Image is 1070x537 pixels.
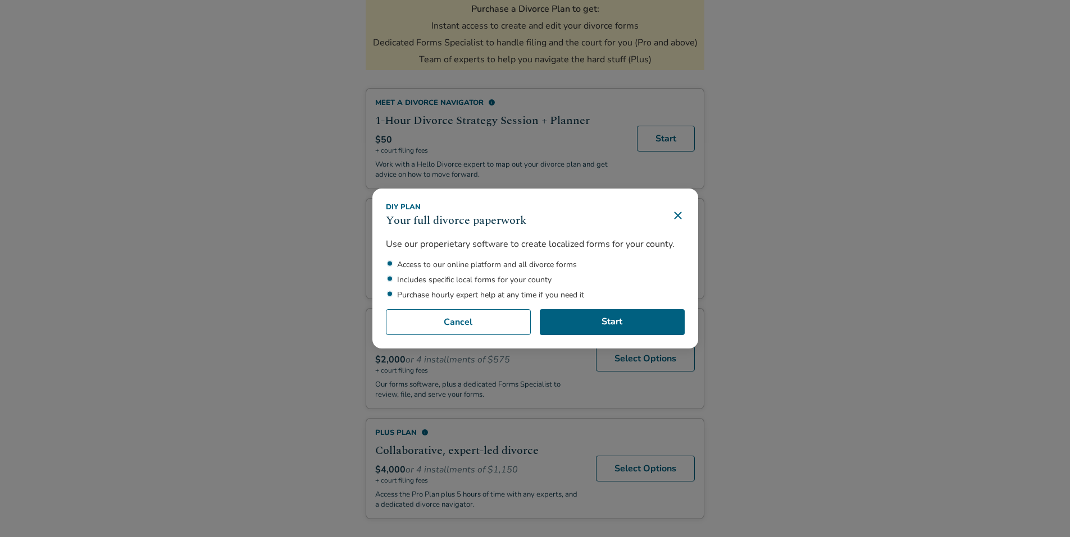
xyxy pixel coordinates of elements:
[540,309,685,335] a: Start
[397,274,685,285] li: Includes specific local forms for your county
[397,259,685,270] li: Access to our online platform and all divorce forms
[386,309,531,335] button: Cancel
[386,202,526,212] div: DIY Plan
[397,290,685,300] li: Purchase hourly expert help at any time if you need it
[1014,483,1070,537] iframe: Chat Widget
[386,212,526,229] h3: Your full divorce paperwork
[386,238,685,250] p: Use our properietary software to create localized forms for your county.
